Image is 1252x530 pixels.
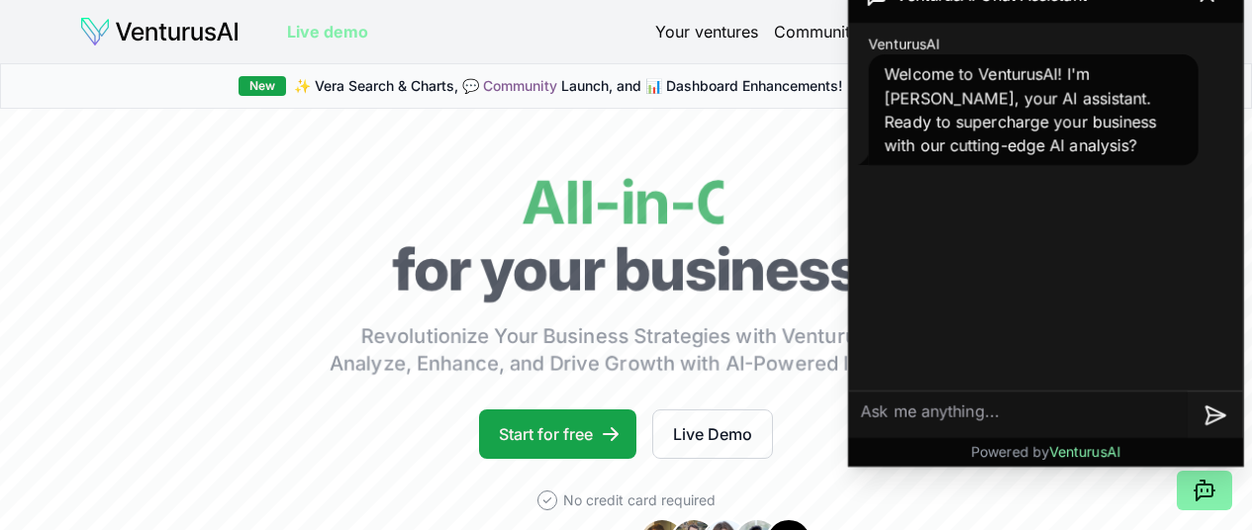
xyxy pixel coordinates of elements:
span: VenturusAI [1049,443,1120,460]
span: Welcome to VenturusAI! I'm [PERSON_NAME], your AI assistant. Ready to supercharge your business w... [885,64,1157,155]
div: New [239,76,286,96]
a: Live demo [287,20,368,44]
a: Your ventures [655,20,758,44]
img: logo [79,16,240,47]
a: Community [483,77,557,94]
a: Start for free [479,409,636,459]
span: ✨ Vera Search & Charts, 💬 Launch, and 📊 Dashboard Enhancements! [294,76,842,96]
a: Community [774,20,859,44]
p: Powered by [971,442,1120,462]
span: VenturusAI [869,35,940,54]
a: Live Demo [652,409,773,459]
